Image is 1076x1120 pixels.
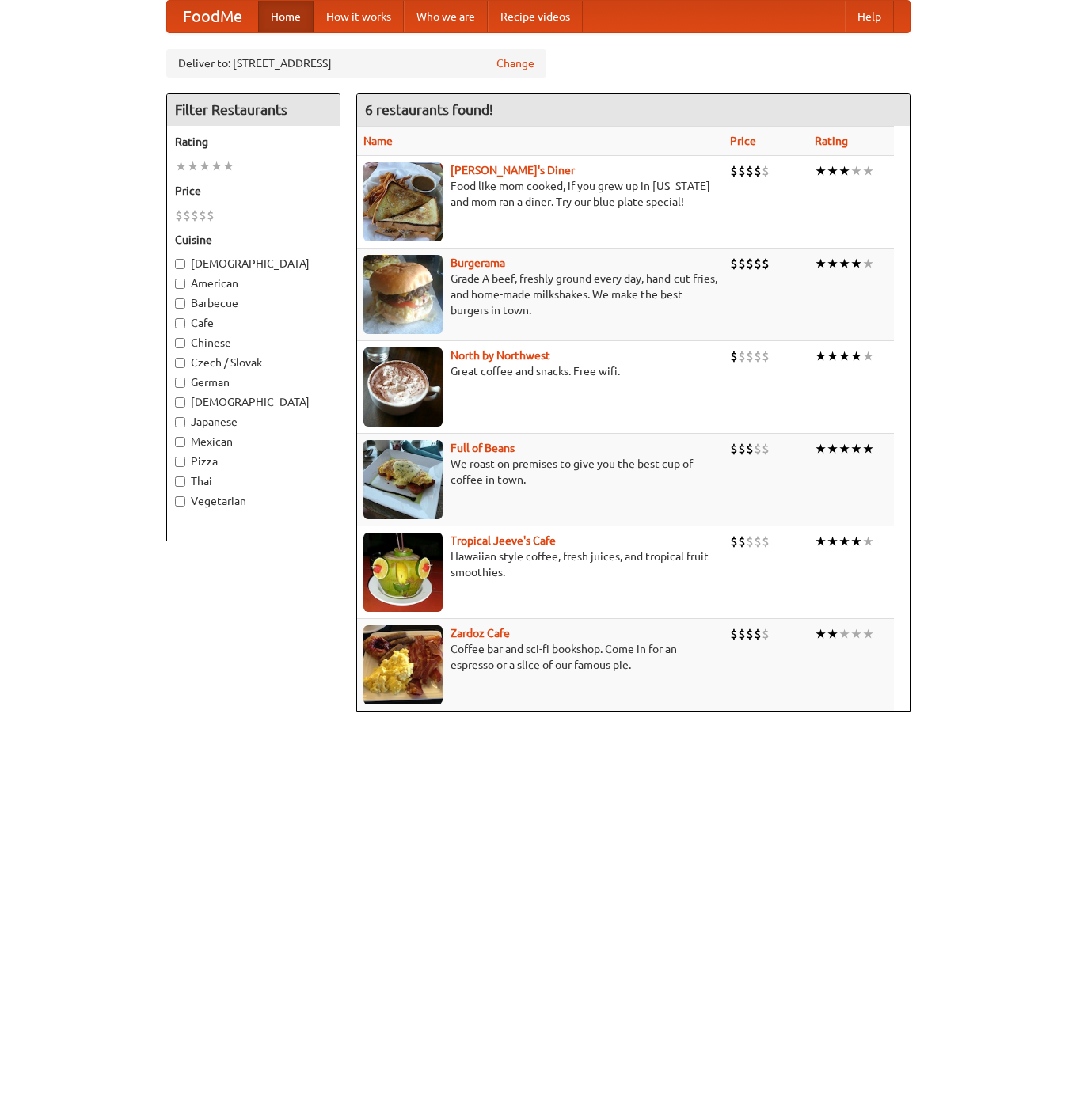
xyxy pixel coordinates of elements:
[175,358,185,368] input: Czech / Slovak
[451,164,575,177] b: [PERSON_NAME]'s Diner
[363,625,443,704] img: zardoz.jpg
[815,440,827,457] li: ★
[363,641,717,673] p: Coffee bar and sci-fi bookshop. Come in for an espresso or a slice of our famous pie.
[827,255,838,272] li: ★
[175,434,332,450] label: Mexican
[175,454,332,469] label: Pizza
[258,1,314,32] a: Home
[862,440,874,457] li: ★
[363,135,393,147] a: Name
[862,162,874,180] li: ★
[175,318,185,328] input: Cafe
[175,394,332,410] label: [DEMOGRAPHIC_DATA]
[496,55,534,71] a: Change
[363,255,443,334] img: burgerama.jpg
[175,374,332,390] label: German
[175,473,332,489] label: Thai
[862,533,874,550] li: ★
[175,315,332,331] label: Cafe
[738,162,746,180] li: $
[314,1,404,32] a: How it works
[175,378,185,388] input: German
[451,627,510,640] a: Zardoz Cafe
[730,625,738,643] li: $
[175,417,185,427] input: Japanese
[762,625,770,643] li: $
[363,440,443,519] img: beans.jpg
[827,347,838,365] li: ★
[175,279,185,289] input: American
[850,347,862,365] li: ★
[746,625,754,643] li: $
[754,625,762,643] li: $
[199,158,211,175] li: ★
[746,440,754,457] li: $
[175,232,332,248] h5: Cuisine
[815,347,827,365] li: ★
[754,440,762,457] li: $
[183,207,191,224] li: $
[730,255,738,272] li: $
[363,178,717,210] p: Food like mom cooked, if you grew up in [US_STATE] and mom ran a diner. Try our blue plate special!
[838,625,850,643] li: ★
[838,255,850,272] li: ★
[363,456,717,488] p: We roast on premises to give you the best cup of coffee in town.
[746,347,754,365] li: $
[175,457,185,467] input: Pizza
[738,625,746,643] li: $
[738,440,746,457] li: $
[827,625,838,643] li: ★
[175,295,332,311] label: Barbecue
[838,533,850,550] li: ★
[211,158,222,175] li: ★
[167,1,258,32] a: FoodMe
[175,256,332,271] label: [DEMOGRAPHIC_DATA]
[175,493,332,509] label: Vegetarian
[827,440,838,457] li: ★
[862,347,874,365] li: ★
[187,158,199,175] li: ★
[815,625,827,643] li: ★
[175,158,187,175] li: ★
[365,102,493,117] ng-pluralize: 6 restaurants found!
[762,440,770,457] li: $
[175,476,185,487] input: Thai
[175,134,332,150] h5: Rating
[850,255,862,272] li: ★
[451,534,556,547] a: Tropical Jeeve's Cafe
[862,255,874,272] li: ★
[730,347,738,365] li: $
[363,347,443,427] img: north.jpg
[175,437,185,447] input: Mexican
[730,533,738,550] li: $
[175,355,332,370] label: Czech / Slovak
[862,625,874,643] li: ★
[815,135,848,147] a: Rating
[730,162,738,180] li: $
[175,183,332,199] h5: Price
[451,256,505,269] a: Burgerama
[754,533,762,550] li: $
[175,298,185,309] input: Barbecue
[815,533,827,550] li: ★
[175,207,183,224] li: $
[191,207,199,224] li: $
[175,414,332,430] label: Japanese
[838,440,850,457] li: ★
[175,338,185,348] input: Chinese
[451,349,550,362] b: North by Northwest
[730,135,756,147] a: Price
[845,1,894,32] a: Help
[404,1,488,32] a: Who we are
[363,363,717,379] p: Great coffee and snacks. Free wifi.
[199,207,207,224] li: $
[838,347,850,365] li: ★
[815,255,827,272] li: ★
[222,158,234,175] li: ★
[738,347,746,365] li: $
[451,442,515,454] a: Full of Beans
[815,162,827,180] li: ★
